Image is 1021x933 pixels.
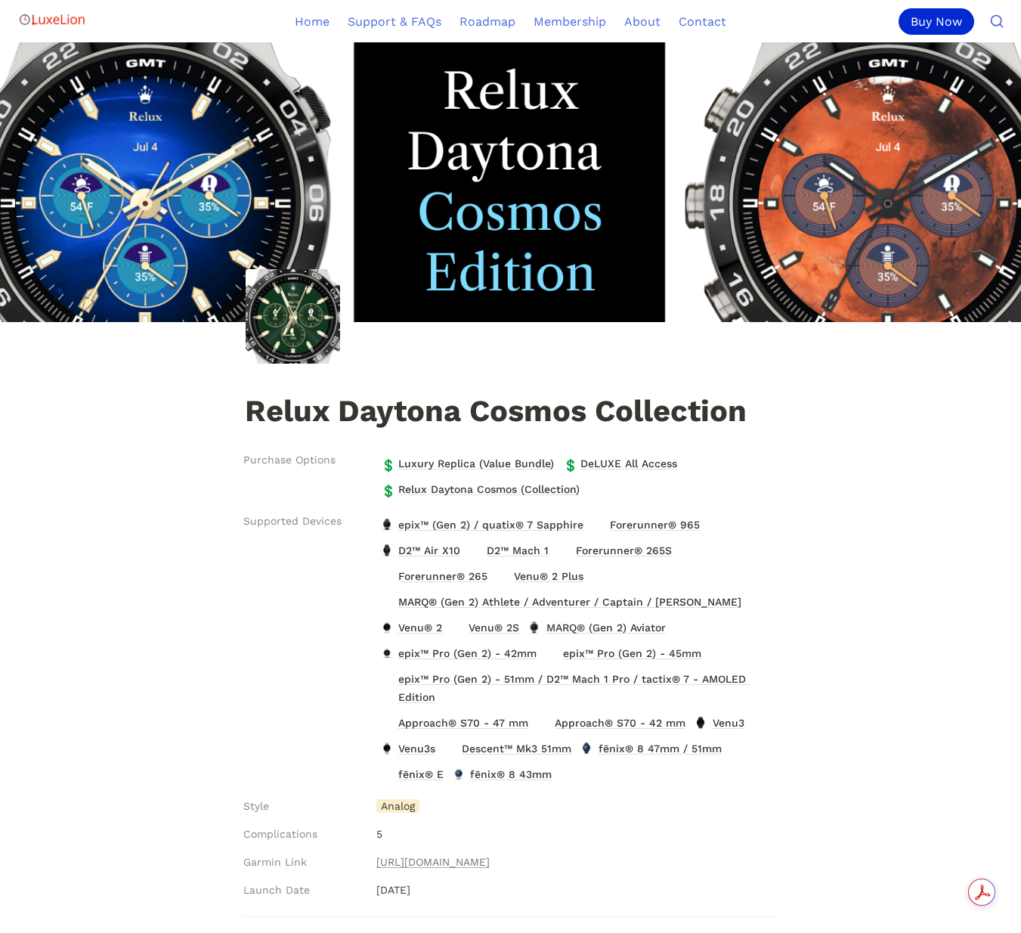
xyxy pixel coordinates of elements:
[380,768,394,780] img: fēnix® E
[512,566,585,586] span: Venu® 2 Plus
[397,479,581,499] span: Relux Daytona Cosmos (Collection)
[496,570,509,582] img: Venu® 2 Plus
[553,713,687,733] span: Approach® S70 - 42 mm
[370,820,778,848] div: 5
[557,544,571,556] img: Forerunner® 265S
[444,742,457,755] img: Descent™ Mk3 51mm
[541,641,706,665] a: epix™ Pro (Gen 2) - 45mmepix™ Pro (Gen 2) - 45mm
[246,269,340,364] img: Relux Daytona Cosmos Collection
[397,739,437,758] span: Venu3s
[243,395,778,431] h1: Relux Daytona Cosmos Collection
[243,826,317,842] span: Complications
[243,854,307,870] span: Garmin Link
[397,643,538,663] span: epix™ Pro (Gen 2) - 42mm
[553,538,676,563] a: Forerunner® 265SForerunner® 265S
[579,454,679,473] span: DeLUXE All Access
[545,647,558,659] img: epix™ Pro (Gen 2) - 45mm
[450,621,464,634] img: Venu® 2S
[376,451,558,476] a: 💲Luxury Replica (Value Bundle)
[562,643,703,663] span: epix™ Pro (Gen 2) - 45mm
[376,667,772,709] a: epix™ Pro (Gen 2) - 51mm / D2™ Mach 1 Pro / tactix® 7 - AMOLED Editionepix™ Pro (Gen 2) - 51mm / ...
[376,762,448,786] a: fēnix® Efēnix® E
[380,570,394,582] img: Forerunner® 265
[380,717,394,729] img: Approach® S70 - 47 mm
[397,592,743,612] span: MARQ® (Gen 2) Athlete / Adventurer / Captain / [PERSON_NAME]
[608,515,701,535] span: Forerunner® 965
[376,538,465,563] a: D2™ Air X10D2™ Air X10
[397,454,555,473] span: Luxury Replica (Value Bundle)
[537,717,550,729] img: Approach® S70 - 42 mm
[588,513,704,537] a: Forerunner® 965Forerunner® 965
[376,615,447,640] a: Venu® 2Venu® 2
[899,8,974,35] div: Buy Now
[380,519,394,531] img: epix™ (Gen 2) / quatix® 7 Sapphire
[576,736,726,761] a: fēnix® 8 47mm / 51mmfēnix® 8 47mm / 51mm
[447,615,524,640] a: Venu® 2SVenu® 2S
[376,513,588,537] a: epix™ (Gen 2) / quatix® 7 Sapphireepix™ (Gen 2) / quatix® 7 Sapphire
[694,717,707,729] img: Venu3
[397,713,530,733] span: Approach® S70 - 47 mm
[243,798,269,814] span: Style
[580,742,593,755] img: fēnix® 8 47mm / 51mm
[381,457,393,470] span: 💲
[485,541,550,560] span: D2™ Mach 1
[397,566,489,586] span: Forerunner® 265
[376,853,490,871] a: [URL][DOMAIN_NAME]
[397,764,445,784] span: fēnix® E
[574,541,673,560] span: Forerunner® 265S
[376,711,533,735] a: Approach® S70 - 47 mmApproach® S70 - 47 mm
[380,742,394,755] img: Venu3s
[899,8,980,35] a: Buy Now
[597,739,723,758] span: fēnix® 8 47mm / 51mm
[376,477,584,501] a: 💲Relux Daytona Cosmos (Collection)
[558,451,682,476] a: 💲DeLUXE All Access
[243,452,336,468] span: Purchase Options
[381,483,393,495] span: 💲
[545,618,667,637] span: MARQ® (Gen 2) Aviator
[563,457,575,470] span: 💲
[469,764,553,784] span: fēnix® 8 43mm
[376,641,541,665] a: epix™ Pro (Gen 2) - 42mmepix™ Pro (Gen 2) - 42mm
[397,515,585,535] span: epix™ (Gen 2) / quatix® 7 Sapphire
[690,711,748,735] a: Venu3Venu3
[376,736,440,761] a: Venu3sVenu3s
[376,564,492,588] a: Forerunner® 265Forerunner® 265
[380,544,394,556] img: D2™ Air X10
[18,5,86,35] img: Logo
[376,881,410,899] span: [DATE]
[376,590,746,614] a: MARQ® (Gen 2) Athlete / Adventurer / Captain / GolferMARQ® (Gen 2) Athlete / Adventurer / Captain...
[380,621,394,634] img: Venu® 2
[492,564,588,588] a: Venu® 2 PlusVenu® 2 Plus
[460,739,573,758] span: Descent ™ Mk3 51mm
[243,882,310,898] span: Launch Date
[467,618,521,637] span: Venu® 2S
[380,647,394,659] img: epix™ Pro (Gen 2) - 42mm
[524,615,670,640] a: MARQ® (Gen 2) AviatorMARQ® (Gen 2) Aviator
[592,519,605,531] img: Forerunner® 965
[397,618,444,637] span: Venu® 2
[397,669,769,707] span: epix™ Pro (Gen 2) - 51mm / D2™ Mach 1 Pro / tactix® 7 - AMOLED Edition
[376,799,419,813] span: Analog
[448,762,556,786] a: fēnix® 8 43mmfēnix® 8 43mm
[440,736,576,761] a: Descent™ Mk3 51mmDescent™ Mk3 51mm
[465,538,553,563] a: D2™ Mach 1D2™ Mach 1
[528,621,541,634] img: MARQ® (Gen 2) Aviator
[243,513,342,529] span: Supported Devices
[533,711,690,735] a: Approach® S70 - 42 mmApproach® S70 - 42 mm
[397,541,462,560] span: D2™ Air X10
[469,544,482,556] img: D2™ Mach 1
[380,682,394,694] img: epix™ Pro (Gen 2) - 51mm / D2™ Mach 1 Pro / tactix® 7 - AMOLED Edition
[452,768,466,780] img: fēnix® 8 43mm
[380,596,394,608] img: MARQ® (Gen 2) Athlete / Adventurer / Captain / Golfer
[711,713,746,733] span: Venu3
